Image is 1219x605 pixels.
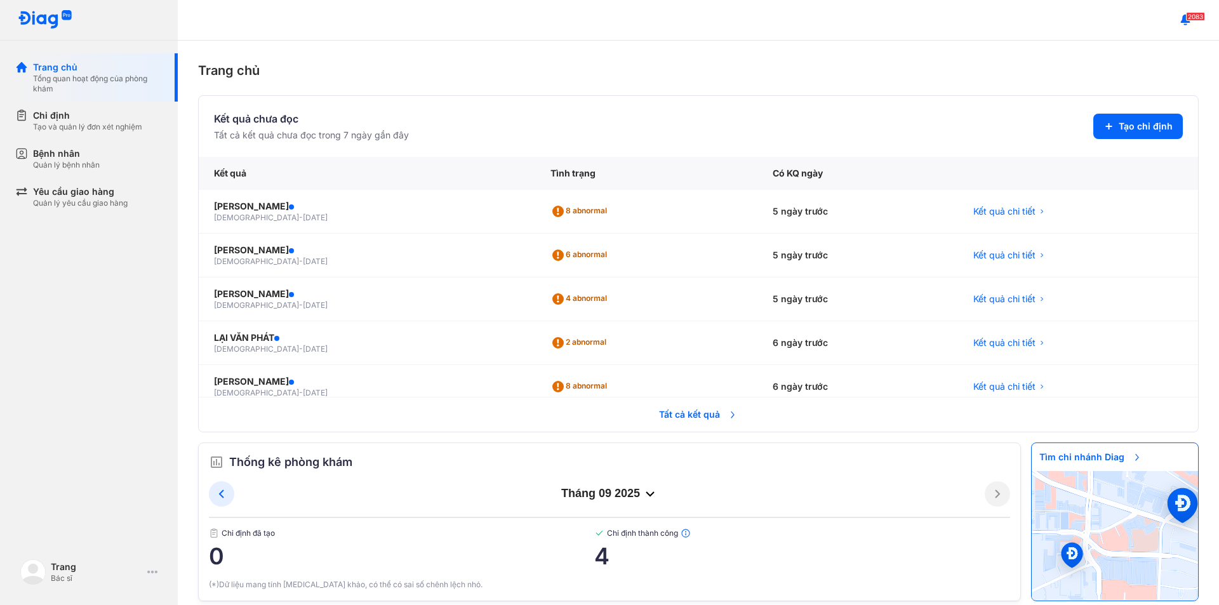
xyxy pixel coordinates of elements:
span: Kết quả chi tiết [973,205,1036,218]
div: Tình trạng [535,157,757,190]
div: 4 abnormal [550,289,612,309]
span: [DEMOGRAPHIC_DATA] [214,388,299,397]
div: 6 ngày trước [757,365,957,409]
span: Kết quả chi tiết [973,336,1036,349]
div: Chỉ định [33,109,142,122]
div: [PERSON_NAME] [214,375,520,388]
span: 4 [594,543,1010,569]
span: [DATE] [303,213,328,222]
div: 5 ngày trước [757,234,957,277]
div: Bệnh nhân [33,147,100,160]
div: [PERSON_NAME] [214,288,520,300]
span: - [299,300,303,310]
div: Yêu cầu giao hàng [33,185,128,198]
div: Tạo và quản lý đơn xét nghiệm [33,122,142,132]
img: document.50c4cfd0.svg [209,528,219,538]
span: [DEMOGRAPHIC_DATA] [214,344,299,354]
span: [DATE] [303,344,328,354]
div: 8 abnormal [550,201,612,222]
div: 6 ngày trước [757,321,957,365]
div: [PERSON_NAME] [214,200,520,213]
img: order.5a6da16c.svg [209,455,224,470]
div: Trang [51,561,142,573]
button: Tạo chỉ định [1093,114,1183,139]
span: Thống kê phòng khám [229,453,352,471]
div: Tổng quan hoạt động của phòng khám [33,74,163,94]
div: Trang chủ [198,61,1199,80]
span: Tất cả kết quả [651,401,745,429]
div: Có KQ ngày [757,157,957,190]
span: Kết quả chi tiết [973,293,1036,305]
div: tháng 09 2025 [234,486,985,502]
div: 5 ngày trước [757,190,957,234]
span: [DEMOGRAPHIC_DATA] [214,213,299,222]
span: 2083 [1186,12,1205,21]
span: [DATE] [303,388,328,397]
span: - [299,256,303,266]
span: [DEMOGRAPHIC_DATA] [214,256,299,266]
div: Trang chủ [33,61,163,74]
div: Kết quả chưa đọc [214,111,409,126]
div: Kết quả [199,157,535,190]
span: - [299,388,303,397]
img: info.7e716105.svg [681,528,691,538]
span: Tạo chỉ định [1119,120,1173,133]
div: 8 abnormal [550,376,612,397]
div: (*)Dữ liệu mang tính [MEDICAL_DATA] khảo, có thể có sai số chênh lệch nhỏ. [209,579,1010,590]
span: [DEMOGRAPHIC_DATA] [214,300,299,310]
div: Tất cả kết quả chưa đọc trong 7 ngày gần đây [214,129,409,142]
img: logo [18,10,72,30]
img: checked-green.01cc79e0.svg [594,528,604,538]
img: logo [20,559,46,585]
span: - [299,213,303,222]
div: Quản lý yêu cầu giao hàng [33,198,128,208]
div: 5 ngày trước [757,277,957,321]
span: [DATE] [303,256,328,266]
div: [PERSON_NAME] [214,244,520,256]
span: Kết quả chi tiết [973,380,1036,393]
div: LẠI VĂN PHÁT [214,331,520,344]
div: 2 abnormal [550,333,611,353]
span: Chỉ định thành công [594,528,1010,538]
span: [DATE] [303,300,328,310]
span: Tìm chi nhánh Diag [1032,443,1150,471]
span: Kết quả chi tiết [973,249,1036,262]
div: Bác sĩ [51,573,142,583]
div: Quản lý bệnh nhân [33,160,100,170]
span: 0 [209,543,594,569]
span: - [299,344,303,354]
span: Chỉ định đã tạo [209,528,594,538]
div: 6 abnormal [550,245,612,265]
